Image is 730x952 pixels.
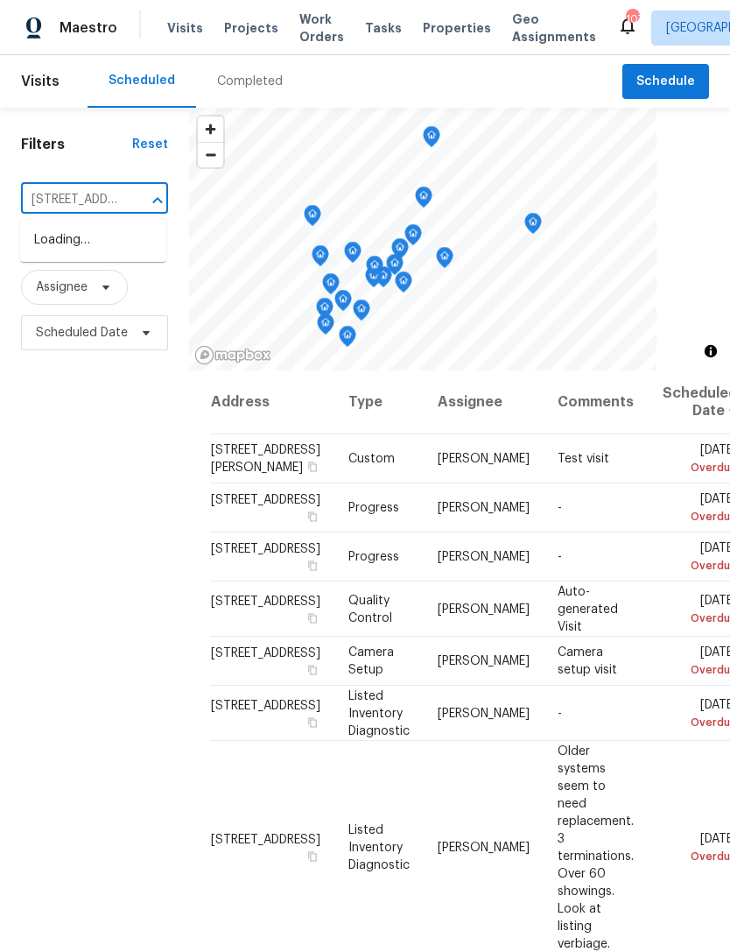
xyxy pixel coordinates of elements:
canvas: Map [189,108,656,370]
span: [PERSON_NAME] [438,603,530,615]
span: Custom [348,453,395,465]
span: [STREET_ADDRESS] [211,647,320,659]
span: Auto-generated Visit [558,585,618,632]
input: Search for an address... [21,187,119,214]
a: Mapbox homepage [194,345,271,365]
div: Map marker [436,247,453,274]
div: Map marker [423,126,440,153]
span: Work Orders [299,11,344,46]
th: Assignee [424,370,544,434]
span: Geo Assignments [512,11,596,46]
span: Visits [167,19,203,37]
span: [STREET_ADDRESS] [211,699,320,711]
div: Map marker [391,238,409,265]
th: Address [210,370,334,434]
button: Copy Address [305,558,320,574]
span: [PERSON_NAME] [438,655,530,667]
div: Map marker [375,266,392,293]
div: Completed [217,73,283,90]
span: [STREET_ADDRESS][PERSON_NAME] [211,444,320,474]
div: Scheduled [109,72,175,89]
span: Properties [423,19,491,37]
div: Map marker [317,314,334,341]
div: Map marker [312,245,329,272]
span: Progress [348,551,399,563]
button: Copy Address [305,459,320,475]
div: Map marker [339,326,356,353]
button: Copy Address [305,509,320,525]
div: Map marker [322,273,340,300]
span: Quality Control [348,594,392,624]
span: Camera setup visit [558,646,617,676]
span: Projects [224,19,278,37]
h1: Filters [21,136,132,153]
div: Reset [132,136,168,153]
span: [STREET_ADDRESS] [211,595,320,607]
div: Map marker [344,242,361,269]
button: Copy Address [305,714,320,730]
span: [STREET_ADDRESS] [211,494,320,506]
th: Type [334,370,424,434]
button: Toggle attribution [700,341,721,362]
span: - [558,551,562,563]
div: Loading… [20,219,166,262]
span: [PERSON_NAME] [438,841,530,853]
div: Map marker [395,271,412,299]
span: Assignee [36,279,88,296]
span: Camera Setup [348,646,394,676]
button: Zoom in [198,116,223,142]
span: Maestro [60,19,117,37]
span: Toggle attribution [705,342,716,361]
div: Map marker [353,300,370,327]
div: Map marker [524,213,542,240]
button: Schedule [622,64,709,100]
span: Zoom out [198,143,223,167]
div: Map marker [316,298,333,325]
button: Copy Address [305,848,320,864]
span: [PERSON_NAME] [438,707,530,719]
div: 107 [626,11,638,28]
div: Map marker [304,205,321,232]
span: [STREET_ADDRESS] [211,543,320,555]
span: Scheduled Date [36,324,128,342]
span: Test visit [558,453,609,465]
span: - [558,707,562,719]
span: [PERSON_NAME] [438,453,530,465]
button: Close [145,188,170,213]
div: Map marker [404,224,422,251]
span: [PERSON_NAME] [438,551,530,563]
div: Map marker [334,290,352,317]
button: Copy Address [305,610,320,625]
button: Copy Address [305,662,320,678]
span: Older systems seem to need replacement. 3 terminations. Over 60 showings. Look at listing verbiage. [558,744,634,949]
span: Visits [21,62,60,101]
div: Map marker [366,256,383,283]
button: Zoom out [198,142,223,167]
div: Map marker [415,187,432,214]
span: Progress [348,502,399,514]
span: [PERSON_NAME] [438,502,530,514]
span: Listed Inventory Diagnostic [348,823,410,871]
div: Map marker [386,254,404,281]
span: Schedule [636,71,695,93]
span: Listed Inventory Diagnostic [348,689,410,737]
div: Map marker [365,266,383,293]
th: Comments [544,370,649,434]
span: - [558,502,562,514]
span: [STREET_ADDRESS] [211,833,320,845]
span: Tasks [365,22,402,34]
